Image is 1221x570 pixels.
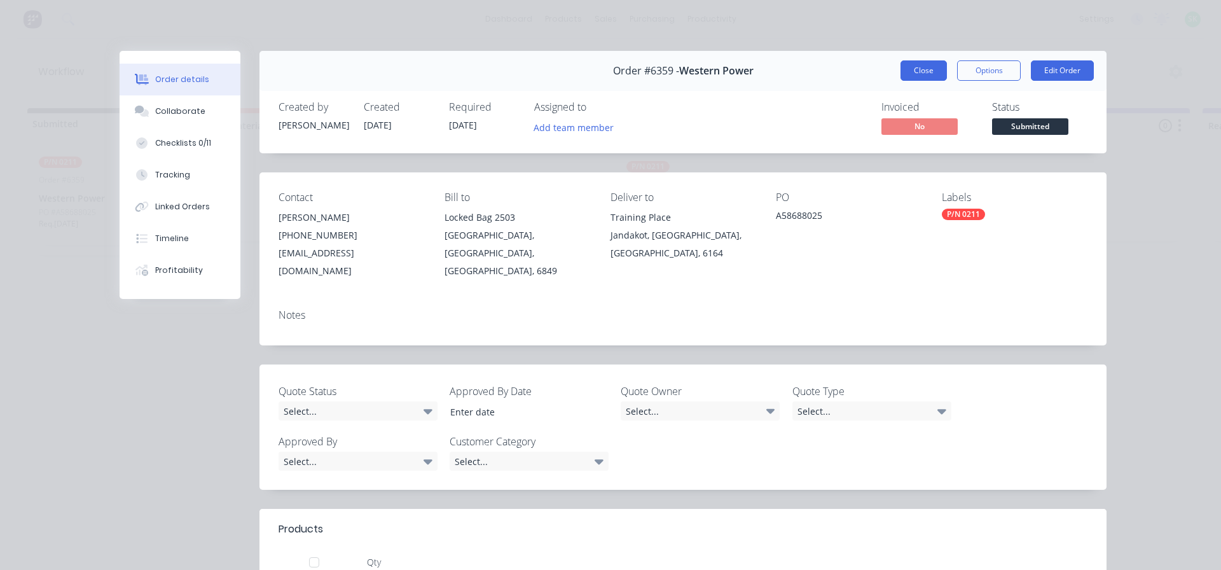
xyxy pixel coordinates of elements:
div: Linked Orders [155,201,210,212]
div: Required [449,101,519,113]
span: Submitted [992,118,1068,134]
label: Customer Category [450,434,609,449]
button: Submitted [992,118,1068,137]
button: Profitability [120,254,240,286]
div: Created by [279,101,348,113]
span: No [881,118,958,134]
div: P/N 0211 [942,209,985,220]
div: Locked Bag 2503[GEOGRAPHIC_DATA], [GEOGRAPHIC_DATA], [GEOGRAPHIC_DATA], 6849 [445,209,590,280]
label: Quote Type [792,384,951,399]
div: Collaborate [155,106,205,117]
div: Training Place [610,209,756,226]
div: Bill to [445,191,590,204]
div: PO [776,191,921,204]
div: Select... [450,452,609,471]
div: Status [992,101,1087,113]
div: Select... [621,401,780,421]
div: Products [279,522,323,537]
label: Quote Owner [621,384,780,399]
div: Select... [792,401,951,421]
button: Edit Order [1031,60,1094,81]
div: [GEOGRAPHIC_DATA], [GEOGRAPHIC_DATA], [GEOGRAPHIC_DATA], 6849 [445,226,590,280]
div: Training PlaceJandakot, [GEOGRAPHIC_DATA], [GEOGRAPHIC_DATA], 6164 [610,209,756,262]
div: Select... [279,452,438,471]
button: Timeline [120,223,240,254]
span: [DATE] [449,119,477,131]
div: [PERSON_NAME][PHONE_NUMBER][EMAIL_ADDRESS][DOMAIN_NAME] [279,209,424,280]
div: Deliver to [610,191,756,204]
div: [PHONE_NUMBER] [279,226,424,244]
span: Western Power [679,65,754,77]
button: Options [957,60,1021,81]
div: Profitability [155,265,203,276]
div: [PERSON_NAME] [279,209,424,226]
label: Approved By Date [450,384,609,399]
div: Locked Bag 2503 [445,209,590,226]
span: [DATE] [364,119,392,131]
button: Close [900,60,947,81]
div: Order details [155,74,209,85]
div: Notes [279,309,1087,321]
div: [EMAIL_ADDRESS][DOMAIN_NAME] [279,244,424,280]
button: Add team member [534,118,621,136]
span: Order #6359 - [613,65,679,77]
div: Select... [279,401,438,421]
div: [PERSON_NAME] [279,118,348,132]
div: Created [364,101,434,113]
div: Labels [942,191,1087,204]
button: Order details [120,64,240,95]
label: Quote Status [279,384,438,399]
label: Approved By [279,434,438,449]
div: Tracking [155,169,190,181]
div: A58688025 [776,209,921,226]
button: Linked Orders [120,191,240,223]
div: Jandakot, [GEOGRAPHIC_DATA], [GEOGRAPHIC_DATA], 6164 [610,226,756,262]
div: Invoiced [881,101,977,113]
div: Contact [279,191,424,204]
button: Checklists 0/11 [120,127,240,159]
button: Collaborate [120,95,240,127]
button: Tracking [120,159,240,191]
div: Assigned to [534,101,661,113]
div: Checklists 0/11 [155,137,211,149]
div: Timeline [155,233,189,244]
button: Add team member [527,118,621,136]
input: Enter date [441,402,600,421]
